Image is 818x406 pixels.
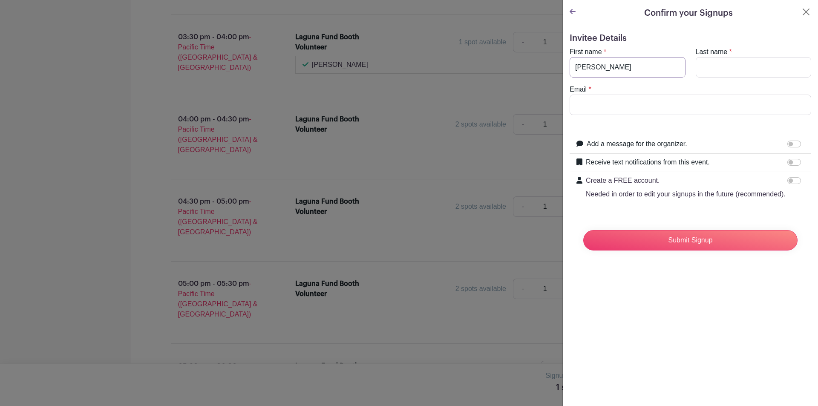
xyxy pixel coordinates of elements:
[570,33,811,43] h5: Invitee Details
[570,47,602,57] label: First name
[644,7,733,20] h5: Confirm your Signups
[586,157,710,167] label: Receive text notifications from this event.
[586,176,786,186] p: Create a FREE account.
[587,139,687,149] label: Add a message for the organizer.
[583,230,798,251] input: Submit Signup
[801,7,811,17] button: Close
[696,47,728,57] label: Last name
[586,189,786,199] p: Needed in order to edit your signups in the future (recommended).
[570,84,587,95] label: Email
